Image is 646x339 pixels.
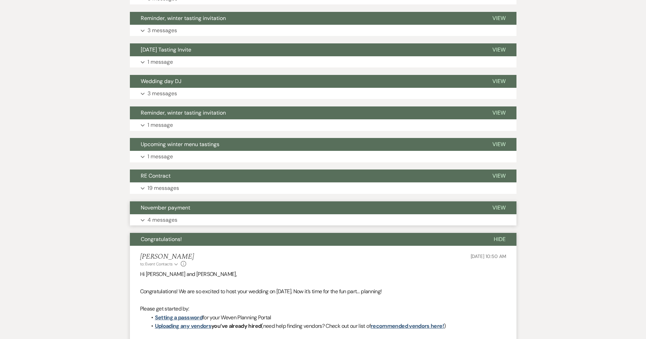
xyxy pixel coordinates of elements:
p: 3 messages [148,89,177,98]
h5: [PERSON_NAME] [140,253,194,261]
button: View [482,43,516,56]
button: Reminder, winter tasting invitation [130,12,482,25]
p: 1 message [148,121,173,129]
button: View [482,138,516,151]
span: Hide [494,236,506,243]
span: View [492,204,506,211]
span: Reminder, winter tasting invitation [141,15,226,22]
span: Wedding day DJ [141,78,181,85]
a: recommended vendors here! [371,322,444,330]
span: View [492,46,506,53]
button: Hide [483,233,516,246]
span: (need help finding vendors? Check out our list of [261,322,371,330]
span: View [492,78,506,85]
span: Reminder, winter tasting invitation [141,109,226,116]
button: to: Event Contacts [140,261,179,267]
span: RE Contract [141,172,171,179]
p: 4 messages [148,216,177,224]
span: Hi [PERSON_NAME] and [PERSON_NAME], [140,271,237,278]
button: Reminder, winter tasting invitation [130,106,482,119]
button: Upcoming winter menu tastings [130,138,482,151]
span: Congratulations! We are so excited to host your wedding on [DATE]. Now it’s time for the fun part... [140,288,382,295]
button: 3 messages [130,25,516,36]
a: Setting a password [155,314,202,321]
button: 4 messages [130,214,516,226]
button: 1 message [130,151,516,162]
button: View [482,106,516,119]
span: [DATE] Tasting Invite [141,46,191,53]
span: Upcoming winter menu tastings [141,141,219,148]
button: Wedding day DJ [130,75,482,88]
button: RE Contract [130,169,482,182]
span: View [492,141,506,148]
button: 1 message [130,56,516,68]
button: Congratulations! [130,233,483,246]
span: ) [444,322,446,330]
span: Please get started by: [140,305,189,312]
span: View [492,109,506,116]
button: November payment [130,201,482,214]
button: 1 message [130,119,516,131]
button: View [482,201,516,214]
span: View [492,172,506,179]
button: 3 messages [130,88,516,99]
button: [DATE] Tasting Invite [130,43,482,56]
a: Uploading any vendors [155,322,212,330]
button: View [482,75,516,88]
span: Congratulations! [141,236,182,243]
p: 19 messages [148,184,179,193]
span: [DATE] 10:50 AM [471,253,506,259]
strong: you’ve already hired [155,322,261,330]
button: View [482,12,516,25]
span: November payment [141,204,190,211]
span: View [492,15,506,22]
span: for your Weven Planning Portal [202,314,271,321]
p: 1 message [148,58,173,66]
button: 19 messages [130,182,516,194]
span: to: Event Contacts [140,261,173,267]
p: 3 messages [148,26,177,35]
button: View [482,169,516,182]
p: 1 message [148,152,173,161]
